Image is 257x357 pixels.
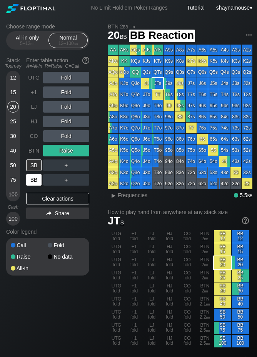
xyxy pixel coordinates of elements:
[130,100,141,111] div: Q9o
[219,89,230,100] div: T4s
[196,309,214,321] div: BTN 2.2
[186,167,197,178] div: 73o
[197,111,208,122] div: 86s
[208,156,219,167] div: 54o
[125,296,143,308] div: +1 fold
[242,67,252,78] div: Q2s
[108,230,125,243] div: UTG fold
[175,111,185,122] div: 88
[232,282,249,295] div: BB 30
[161,256,178,269] div: HJ fold
[141,167,152,178] div: J3o
[119,89,130,100] div: KTo
[143,309,160,321] div: LJ fold
[7,116,19,127] div: 25
[208,78,219,89] div: J5s
[197,145,208,156] div: 65o
[26,174,42,186] div: BB
[242,56,252,66] div: K2s
[164,67,174,78] div: Q9s
[11,254,48,259] div: Raise
[130,156,141,167] div: Q4o
[7,174,19,186] div: 75
[175,67,185,78] div: Q8s
[6,23,89,30] h2: Choose range mode
[179,269,196,282] div: CO fold
[141,78,152,89] div: JJ
[179,230,196,243] div: CO fold
[152,167,163,178] div: T3o
[232,269,249,282] div: BB 25
[130,178,141,189] div: Q2o
[50,33,86,48] div: Normal
[7,213,19,224] div: 100
[219,156,230,167] div: 44
[79,5,179,13] div: No Limit Hold’em Poker Ranges
[52,41,84,46] div: 12 – 100
[179,309,196,321] div: CO fold
[108,134,118,144] div: A6o
[230,67,241,78] div: Q3s
[204,249,209,254] span: bb
[214,3,254,12] div: ▾
[186,123,197,133] div: 77
[242,178,252,189] div: 22
[186,67,197,78] div: Q7s
[152,100,163,111] div: T9o
[125,256,143,269] div: +1 fold
[175,100,185,111] div: 98s
[48,242,85,248] div: Fold
[219,178,230,189] div: 42o
[26,130,42,142] div: CO
[108,100,118,111] div: A9o
[197,156,208,167] div: 64o
[164,123,174,133] div: 97o
[214,309,231,321] div: SB 50
[208,45,219,55] div: A5s
[245,31,253,39] img: ellipsis.fd386fe8.svg
[164,167,174,178] div: 93o
[3,54,23,72] div: Stack
[242,45,252,55] div: A2s
[187,5,205,11] a: Tutorial
[125,230,143,243] div: +1 fold
[208,145,219,156] div: 55
[152,56,163,66] div: KTs
[232,296,249,308] div: BB 40
[232,243,249,256] div: BB 15
[219,67,230,78] div: Q4s
[232,230,249,243] div: BB 12
[196,256,214,269] div: BTN 2
[108,178,118,189] div: A2o
[206,301,210,307] span: bb
[141,89,152,100] div: JTo
[119,178,130,189] div: K2o
[230,156,241,167] div: 43s
[107,23,129,30] span: BTN 2
[108,123,118,133] div: A7o
[208,178,219,189] div: 52o
[186,178,197,189] div: 72o
[152,89,163,100] div: TT
[164,111,174,122] div: 98o
[152,145,163,156] div: T5o
[108,56,118,66] div: AKo
[208,134,219,144] div: 65s
[6,226,89,238] div: Color legend
[130,78,141,89] div: QJo
[82,56,90,65] img: help.32db89a4.svg
[119,156,130,167] div: K4o
[197,56,208,66] div: K6s
[219,100,230,111] div: 94s
[108,282,125,295] div: UTG fold
[3,204,23,210] div: Cash
[214,282,231,295] div: SB 30
[204,288,209,294] span: bb
[230,89,241,100] div: T3s
[108,215,124,227] span: JT
[7,86,19,98] div: 15
[214,230,231,243] div: SB 12
[48,254,85,259] div: No data
[119,45,130,55] div: AKs
[197,167,208,178] div: 63o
